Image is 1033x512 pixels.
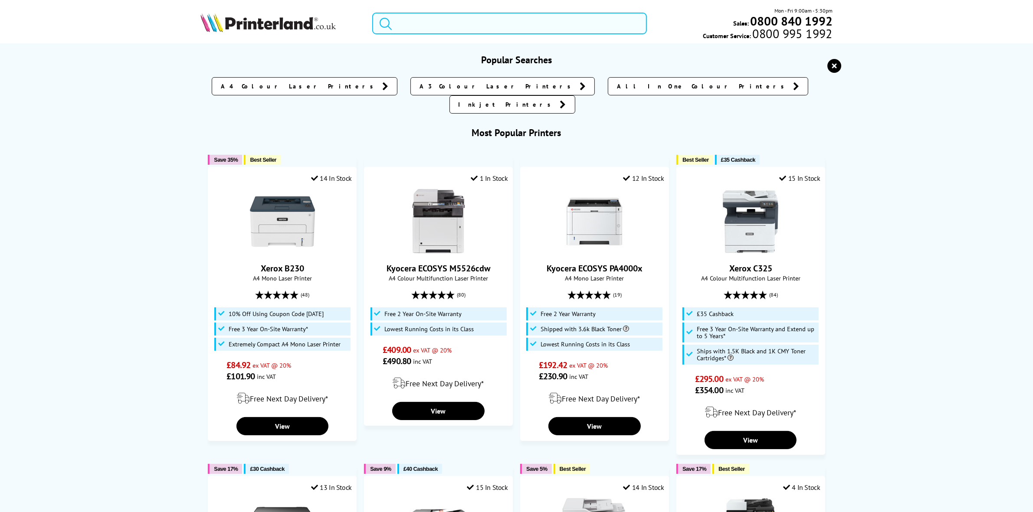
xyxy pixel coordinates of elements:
span: Free 3 Year On-Site Warranty and Extend up to 5 Years* [697,326,817,339]
input: Search product or brand [372,13,646,34]
span: Save 35% [214,157,238,163]
span: £35 Cashback [721,157,755,163]
span: £295.00 [695,373,723,385]
span: £101.90 [226,371,255,382]
span: Lowest Running Costs in its Class [385,326,474,333]
span: A3 Colour Laser Printers [420,82,575,91]
a: Kyocera ECOSYS PA4000x [547,263,643,274]
a: 0800 840 1992 [749,17,833,25]
button: Best Seller [712,464,749,474]
span: Sales: [733,19,749,27]
img: Kyocera ECOSYS M5526cdw [406,189,471,254]
img: Xerox B230 [250,189,315,254]
span: Free 2 Year On-Site Warranty [385,310,462,317]
span: £490.80 [383,355,411,367]
span: £230.90 [539,371,567,382]
div: modal_delivery [369,371,508,395]
span: inc VAT [725,386,744,395]
span: £192.42 [539,359,567,371]
a: View [392,402,484,420]
div: modal_delivery [525,386,664,411]
button: Best Seller [676,155,713,165]
span: A4 Mono Laser Printer [525,274,664,282]
span: inc VAT [569,372,588,381]
span: A4 Colour Multifunction Laser Printer [369,274,508,282]
span: Best Seller [250,157,276,163]
span: inc VAT [257,372,276,381]
span: Save 9% [370,466,391,472]
h3: Popular Searches [200,54,833,66]
div: 4 In Stock [783,483,820,492]
span: Save 17% [214,466,238,472]
span: Shipped with 3.6k Black Toner [541,326,629,333]
span: (48) [301,287,309,303]
span: ex VAT @ 20% [253,361,291,369]
a: Xerox B230 [261,263,304,274]
a: Xerox B230 [250,247,315,256]
span: (84) [769,287,778,303]
button: £30 Cashback [244,464,289,474]
span: (80) [457,287,466,303]
span: ex VAT @ 20% [413,346,452,354]
span: All In One Colour Printers [617,82,789,91]
span: 10% Off Using Coupon Code [DATE] [229,310,324,317]
div: 15 In Stock [467,483,508,492]
div: 1 In Stock [471,174,508,183]
button: Best Seller [554,464,590,474]
span: Mon - Fri 9:00am - 5:30pm [774,7,833,15]
div: 13 In Stock [311,483,352,492]
span: inc VAT [413,357,432,365]
button: £40 Cashback [397,464,442,474]
b: 0800 840 1992 [750,13,833,29]
a: A4 Colour Laser Printers [212,77,397,95]
div: 15 In Stock [779,174,820,183]
span: A4 Mono Laser Printer [213,274,351,282]
h3: Most Popular Printers [200,127,833,139]
span: A4 Colour Laser Printers [221,82,378,91]
button: Save 17% [676,464,711,474]
a: View [236,417,328,435]
a: All In One Colour Printers [608,77,808,95]
span: Customer Service: [703,29,833,40]
span: £409.00 [383,344,411,355]
a: Inkjet Printers [449,95,575,114]
a: Kyocera ECOSYS M5526cdw [387,263,490,274]
span: Save 17% [682,466,706,472]
a: A3 Colour Laser Printers [410,77,595,95]
a: Printerland Logo [200,13,361,34]
div: modal_delivery [213,386,351,411]
a: Kyocera ECOSYS M5526cdw [406,247,471,256]
span: Free 2 Year Warranty [541,310,596,317]
div: 12 In Stock [623,174,664,183]
button: Save 5% [520,464,551,474]
a: Kyocera ECOSYS PA4000x [562,247,627,256]
span: 0800 995 1992 [751,29,833,38]
span: Lowest Running Costs in its Class [541,341,630,348]
span: Best Seller [682,157,709,163]
span: £354.00 [695,385,723,396]
button: Save 17% [208,464,242,474]
span: Ships with 1.5K Black and 1K CMY Toner Cartridges* [697,348,817,362]
span: £84.92 [226,359,250,371]
img: Xerox C325 [718,189,783,254]
span: Free 3 Year On-Site Warranty* [229,326,308,333]
span: Best Seller [560,466,586,472]
span: £40 Cashback [403,466,438,472]
span: (19) [613,287,622,303]
span: ex VAT @ 20% [725,375,764,383]
a: Xerox C325 [718,247,783,256]
span: Extremely Compact A4 Mono Laser Printer [229,341,341,348]
button: Best Seller [244,155,281,165]
span: £35 Cashback [697,310,734,317]
span: £30 Cashback [250,466,284,472]
div: 14 In Stock [311,174,352,183]
a: Xerox C325 [729,263,772,274]
a: View [548,417,640,435]
img: Kyocera ECOSYS PA4000x [562,189,627,254]
span: Inkjet Printers [459,100,556,109]
div: 14 In Stock [623,483,664,492]
button: Save 35% [208,155,242,165]
img: Printerland Logo [200,13,336,32]
span: ex VAT @ 20% [569,361,608,369]
button: Save 9% [364,464,395,474]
